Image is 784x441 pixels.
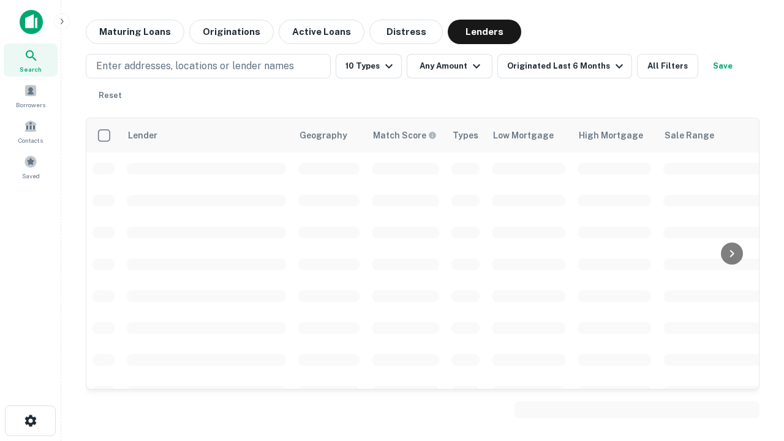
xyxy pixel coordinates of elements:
button: Originated Last 6 Months [497,54,632,78]
button: 10 Types [336,54,402,78]
span: Borrowers [16,100,45,110]
button: Save your search to get updates of matches that match your search criteria. [703,54,742,78]
div: Types [453,128,478,143]
button: Reset [91,83,130,108]
h6: Match Score [373,129,434,142]
button: Lenders [448,20,521,44]
a: Saved [4,150,58,183]
th: High Mortgage [571,118,657,153]
span: Contacts [18,135,43,145]
button: Distress [369,20,443,44]
a: Search [4,43,58,77]
span: Saved [22,171,40,181]
span: Search [20,64,42,74]
img: capitalize-icon.png [20,10,43,34]
div: Low Mortgage [493,128,554,143]
p: Enter addresses, locations or lender names [96,59,294,73]
div: Originated Last 6 Months [507,59,627,73]
a: Contacts [4,115,58,148]
th: Capitalize uses an advanced AI algorithm to match your search with the best lender. The match sco... [366,118,445,153]
button: Any Amount [407,54,492,78]
button: Enter addresses, locations or lender names [86,54,331,78]
iframe: Chat Widget [723,304,784,363]
th: Low Mortgage [486,118,571,153]
th: Types [445,118,486,153]
div: Sale Range [665,128,714,143]
th: Geography [292,118,366,153]
div: Geography [300,128,347,143]
div: Lender [128,128,157,143]
button: Maturing Loans [86,20,184,44]
th: Sale Range [657,118,767,153]
button: All Filters [637,54,698,78]
th: Lender [121,118,292,153]
button: Originations [189,20,274,44]
button: Active Loans [279,20,364,44]
div: High Mortgage [579,128,643,143]
a: Borrowers [4,79,58,112]
div: Capitalize uses an advanced AI algorithm to match your search with the best lender. The match sco... [373,129,437,142]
